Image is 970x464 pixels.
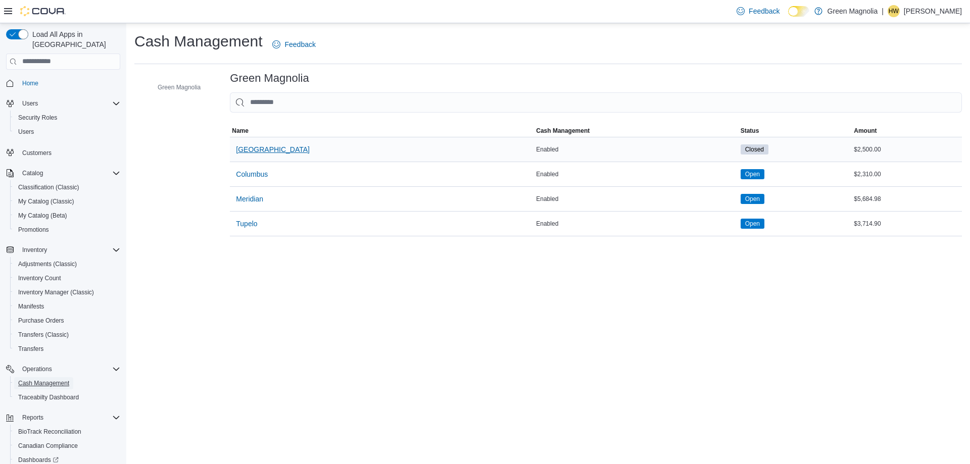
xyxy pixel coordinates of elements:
[232,139,314,160] button: [GEOGRAPHIC_DATA]
[18,128,34,136] span: Users
[904,5,962,17] p: [PERSON_NAME]
[232,127,249,135] span: Name
[18,456,59,464] span: Dashboards
[18,260,77,268] span: Adjustments (Classic)
[14,343,120,355] span: Transfers
[18,244,51,256] button: Inventory
[2,96,124,111] button: Users
[18,363,120,375] span: Operations
[18,167,120,179] span: Catalog
[741,169,764,179] span: Open
[741,219,764,229] span: Open
[10,271,124,285] button: Inventory Count
[14,286,98,298] a: Inventory Manager (Classic)
[14,210,120,222] span: My Catalog (Beta)
[2,362,124,376] button: Operations
[888,5,900,17] div: Heather Wheeler
[2,145,124,160] button: Customers
[236,144,310,154] span: [GEOGRAPHIC_DATA]
[18,411,47,424] button: Reports
[22,169,43,177] span: Catalog
[22,246,47,254] span: Inventory
[741,194,764,204] span: Open
[14,315,68,327] a: Purchase Orders
[14,377,73,389] a: Cash Management
[236,219,257,229] span: Tupelo
[10,299,124,314] button: Manifests
[882,5,884,17] p: |
[18,77,42,89] a: Home
[14,272,65,284] a: Inventory Count
[18,167,47,179] button: Catalog
[18,212,67,220] span: My Catalog (Beta)
[852,125,962,137] button: Amount
[14,258,81,270] a: Adjustments (Classic)
[236,194,263,204] span: Meridian
[18,317,64,325] span: Purchase Orders
[284,39,315,49] span: Feedback
[14,377,120,389] span: Cash Management
[14,286,120,298] span: Inventory Manager (Classic)
[18,345,43,353] span: Transfers
[22,79,38,87] span: Home
[14,329,73,341] a: Transfers (Classic)
[14,440,82,452] a: Canadian Compliance
[14,426,85,438] a: BioTrack Reconciliation
[18,393,79,401] span: Traceabilty Dashboard
[22,99,38,108] span: Users
[18,331,69,339] span: Transfers (Classic)
[10,376,124,390] button: Cash Management
[236,169,268,179] span: Columbus
[18,428,81,436] span: BioTrack Reconciliation
[18,146,120,159] span: Customers
[18,274,61,282] span: Inventory Count
[20,6,66,16] img: Cova
[14,300,120,313] span: Manifests
[10,342,124,356] button: Transfers
[158,83,201,91] span: Green Magnolia
[14,112,61,124] a: Security Roles
[828,5,878,17] p: Green Magnolia
[741,127,759,135] span: Status
[10,285,124,299] button: Inventory Manager (Classic)
[733,1,784,21] a: Feedback
[10,314,124,328] button: Purchase Orders
[10,111,124,125] button: Security Roles
[14,329,120,341] span: Transfers (Classic)
[14,126,38,138] a: Users
[232,214,261,234] button: Tupelo
[2,243,124,257] button: Inventory
[788,6,809,17] input: Dark Mode
[534,125,738,137] button: Cash Management
[14,258,120,270] span: Adjustments (Classic)
[22,414,43,422] span: Reports
[536,127,590,135] span: Cash Management
[10,257,124,271] button: Adjustments (Classic)
[852,193,962,205] div: $5,684.98
[18,77,120,89] span: Home
[10,425,124,439] button: BioTrack Reconciliation
[852,218,962,230] div: $3,714.90
[18,288,94,296] span: Inventory Manager (Classic)
[14,391,120,403] span: Traceabilty Dashboard
[18,183,79,191] span: Classification (Classic)
[534,168,738,180] div: Enabled
[739,125,852,137] button: Status
[28,29,120,49] span: Load All Apps in [GEOGRAPHIC_DATA]
[230,72,309,84] h3: Green Magnolia
[232,189,267,209] button: Meridian
[10,390,124,404] button: Traceabilty Dashboard
[889,5,899,17] span: HW
[18,97,120,110] span: Users
[18,114,57,122] span: Security Roles
[534,143,738,156] div: Enabled
[14,440,120,452] span: Canadian Compliance
[2,410,124,425] button: Reports
[18,411,120,424] span: Reports
[14,224,120,236] span: Promotions
[14,181,120,193] span: Classification (Classic)
[534,193,738,205] div: Enabled
[10,439,124,453] button: Canadian Compliance
[18,302,44,311] span: Manifests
